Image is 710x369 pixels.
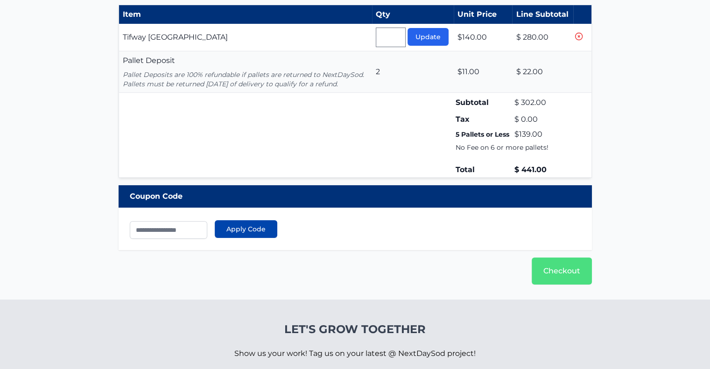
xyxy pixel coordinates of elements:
[119,24,372,51] td: Tifway [GEOGRAPHIC_DATA]
[512,93,573,112] td: $ 302.00
[454,24,512,51] td: $140.00
[512,24,573,51] td: $ 280.00
[408,28,449,46] button: Update
[512,51,573,93] td: $ 22.00
[119,51,372,93] td: Pallet Deposit
[454,162,512,178] td: Total
[226,224,266,234] span: Apply Code
[119,185,592,208] div: Coupon Code
[454,5,512,24] th: Unit Price
[532,258,592,285] a: Checkout
[512,5,573,24] th: Line Subtotal
[512,162,573,178] td: $ 441.00
[512,112,573,127] td: $ 0.00
[372,51,454,93] td: 2
[234,322,476,337] h4: Let's Grow Together
[454,112,512,127] td: Tax
[454,93,512,112] td: Subtotal
[215,220,277,238] button: Apply Code
[456,143,571,152] p: No Fee on 6 or more pallets!
[119,5,372,24] th: Item
[512,127,573,142] td: $139.00
[372,5,454,24] th: Qty
[123,70,369,89] p: Pallet Deposits are 100% refundable if pallets are returned to NextDaySod. Pallets must be return...
[454,51,512,93] td: $11.00
[454,127,512,142] td: 5 Pallets or Less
